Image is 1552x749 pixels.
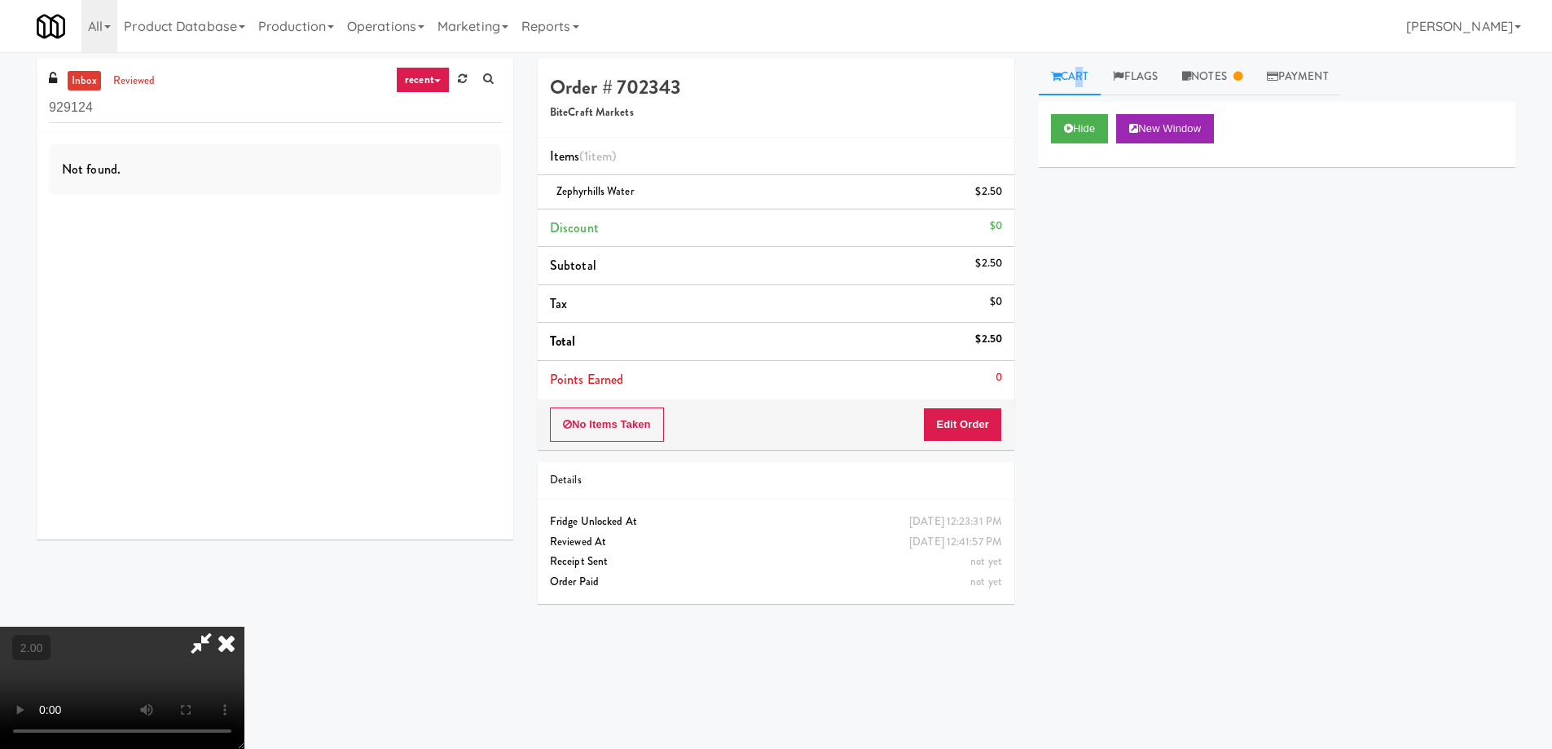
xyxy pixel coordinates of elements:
[550,370,623,389] span: Points Earned
[975,329,1002,350] div: $2.50
[109,71,160,91] a: reviewed
[550,470,1002,491] div: Details
[68,71,101,91] a: inbox
[996,368,1002,388] div: 0
[550,408,664,442] button: No Items Taken
[579,147,616,165] span: (1 )
[550,532,1002,553] div: Reviewed At
[550,147,616,165] span: Items
[1170,59,1255,95] a: Notes
[975,253,1002,274] div: $2.50
[62,160,121,178] span: Not found.
[550,332,576,350] span: Total
[975,182,1002,202] div: $2.50
[1116,114,1214,143] button: New Window
[550,294,567,313] span: Tax
[588,147,612,165] ng-pluralize: item
[49,93,501,123] input: Search vision orders
[1051,114,1108,143] button: Hide
[1255,59,1341,95] a: Payment
[550,107,1002,119] h5: BiteCraft Markets
[990,216,1002,236] div: $0
[1039,59,1101,95] a: Cart
[550,77,1002,98] h4: Order # 702343
[970,553,1002,569] span: not yet
[970,574,1002,589] span: not yet
[909,532,1002,553] div: [DATE] 12:41:57 PM
[550,572,1002,593] div: Order Paid
[37,12,65,41] img: Micromart
[923,408,1002,442] button: Edit Order
[550,256,596,275] span: Subtotal
[990,292,1002,312] div: $0
[556,183,634,199] span: Zephyrhills Water
[909,512,1002,532] div: [DATE] 12:23:31 PM
[550,512,1002,532] div: Fridge Unlocked At
[550,552,1002,572] div: Receipt Sent
[396,67,450,93] a: recent
[1101,59,1170,95] a: Flags
[550,218,599,237] span: Discount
